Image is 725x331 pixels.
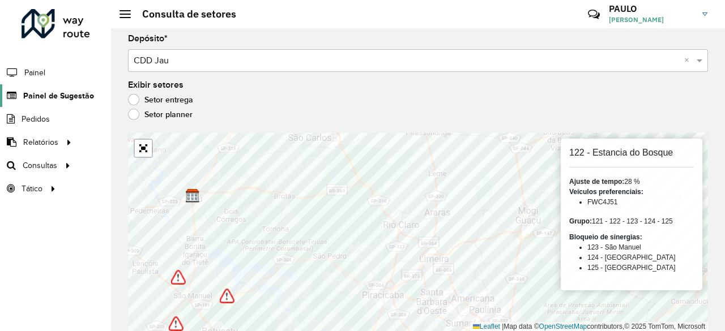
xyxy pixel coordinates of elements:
label: Setor entrega [128,94,193,105]
span: Painel [24,67,45,79]
li: FWC4J51 [587,197,694,207]
label: Setor planner [128,109,193,120]
img: Bloqueio de sinergias [220,289,234,303]
span: | [502,323,504,330]
span: Relatórios [23,136,58,148]
span: Clear all [684,54,694,67]
a: Leaflet [473,323,500,330]
img: Bloqueio de sinergias [169,316,184,331]
strong: Grupo: [569,217,592,225]
strong: Ajuste de tempo: [569,178,624,186]
span: Tático [22,183,42,195]
div: 121 - 122 - 123 - 124 - 125 [569,216,694,226]
div: 28 % [569,177,694,187]
img: Bloqueio de sinergias [171,270,186,285]
strong: Veículos preferenciais: [569,188,643,196]
h2: Consulta de setores [131,8,236,20]
li: 125 - [GEOGRAPHIC_DATA] [587,263,694,273]
h6: 122 - Estancia do Bosque [569,147,694,158]
strong: Bloqueio de sinergias: [569,233,642,241]
a: OpenStreetMap [539,323,587,330]
a: Abrir mapa em tela cheia [135,140,152,157]
li: 124 - [GEOGRAPHIC_DATA] [587,252,694,263]
a: Contato Rápido [582,2,606,27]
span: [PERSON_NAME] [609,15,694,25]
li: 123 - São Manuel [587,242,694,252]
label: Exibir setores [128,78,184,92]
span: Consultas [23,160,57,171]
span: Pedidos [22,113,50,125]
span: Painel de Sugestão [23,90,94,102]
h3: PAULO [609,3,694,14]
label: Depósito [128,32,168,45]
